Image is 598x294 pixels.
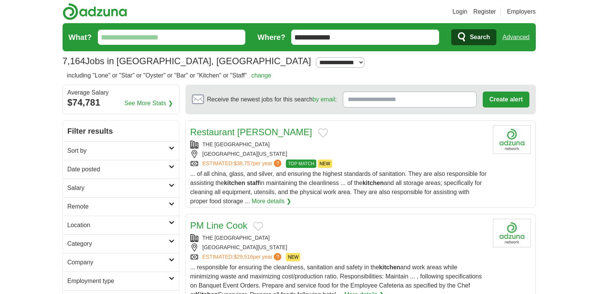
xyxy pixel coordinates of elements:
[470,30,490,45] span: Search
[67,96,174,109] div: $74,781
[274,253,281,261] span: ?
[207,95,337,104] span: Receive the newest jobs for this search :
[234,160,253,166] span: $38,757
[247,180,260,186] strong: staff
[67,165,169,174] h2: Date posted
[63,179,179,197] a: Salary
[257,32,285,43] label: Where?
[63,54,85,68] span: 7,164
[63,56,311,66] h1: Jobs in [GEOGRAPHIC_DATA], [GEOGRAPHIC_DATA]
[452,7,467,16] a: Login
[67,90,174,96] div: Average Salary
[493,125,531,154] img: Company logo
[190,141,487,149] div: THE [GEOGRAPHIC_DATA]
[67,202,169,211] h2: Remote
[286,253,300,261] span: NEW
[67,146,169,155] h2: Sort by
[451,29,496,45] button: Search
[312,96,335,103] a: by email
[63,216,179,234] a: Location
[274,160,281,167] span: ?
[63,197,179,216] a: Remote
[69,32,92,43] label: What?
[63,272,179,290] a: Employment type
[224,180,245,186] strong: kitchen
[190,234,487,242] div: THE [GEOGRAPHIC_DATA]
[363,180,384,186] strong: kitchen
[67,221,169,230] h2: Location
[67,183,169,193] h2: Salary
[67,277,169,286] h2: Employment type
[63,3,127,20] img: Adzuna logo
[473,7,496,16] a: Register
[190,171,487,204] span: ... of all china, glass, and silver, and ensuring the highest standards of sanitation. They are a...
[190,220,248,231] a: PM Line Cook
[67,239,169,248] h2: Category
[63,141,179,160] a: Sort by
[251,72,272,79] a: change
[493,219,531,247] img: Company logo
[63,121,179,141] h2: Filter results
[379,264,400,270] strong: kitchen
[63,234,179,253] a: Category
[67,258,169,267] h2: Company
[483,92,529,107] button: Create alert
[318,160,332,168] span: NEW
[251,197,291,206] a: More details ❯
[190,243,487,251] div: [GEOGRAPHIC_DATA][US_STATE]
[190,150,487,158] div: [GEOGRAPHIC_DATA][US_STATE]
[318,128,328,138] button: Add to favorite jobs
[507,7,536,16] a: Employers
[63,160,179,179] a: Date posted
[67,71,272,80] h2: including "Lone" or "Star" or "Oyster" or "Bar" or "Kitchen" or "Staff"
[234,254,253,260] span: $29,516
[502,30,529,45] a: Advanced
[286,160,316,168] span: TOP MATCH
[202,160,283,168] a: ESTIMATED:$38,757per year?
[253,222,263,231] button: Add to favorite jobs
[190,127,312,137] a: Restaurant [PERSON_NAME]
[63,253,179,272] a: Company
[202,253,283,261] a: ESTIMATED:$29,516per year?
[124,99,173,108] a: See More Stats ❯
